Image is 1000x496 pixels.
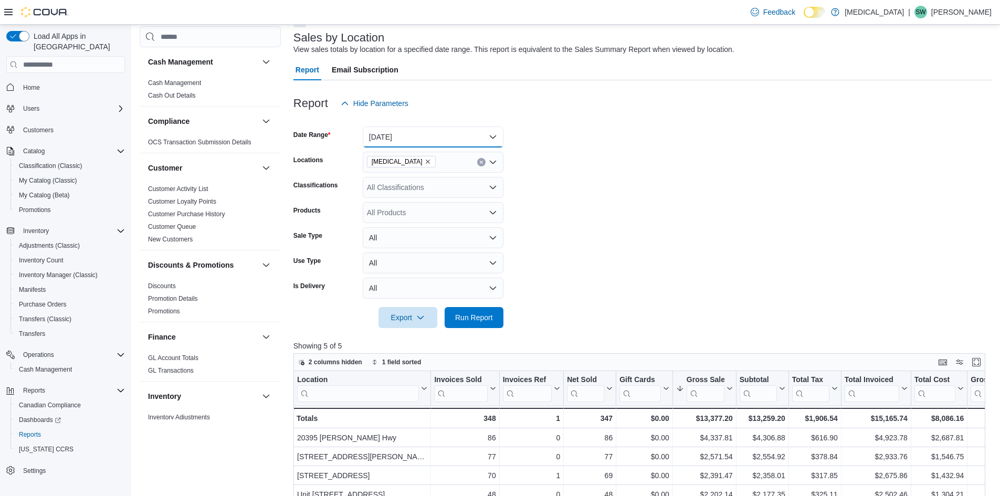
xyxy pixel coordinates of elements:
[567,375,604,402] div: Net Sold
[10,398,129,413] button: Canadian Compliance
[19,445,73,453] span: [US_STATE] CCRS
[10,362,129,377] button: Cash Management
[148,185,208,193] span: Customer Activity List
[148,138,251,146] span: OCS Transaction Submission Details
[15,414,65,426] a: Dashboards
[434,375,487,402] div: Invoices Sold
[148,210,225,218] span: Customer Purchase History
[148,139,251,146] a: OCS Transaction Submission Details
[15,363,125,376] span: Cash Management
[148,414,210,421] a: Inventory Adjustments
[293,31,385,44] h3: Sales by Location
[293,231,322,240] label: Sale Type
[619,375,661,402] div: Gift Card Sales
[148,163,182,173] h3: Customer
[567,412,613,425] div: 347
[332,59,398,80] span: Email Subscription
[567,431,613,444] div: 86
[15,283,125,296] span: Manifests
[336,93,413,114] button: Hide Parameters
[293,282,325,290] label: Is Delivery
[148,391,181,402] h3: Inventory
[502,431,560,444] div: 0
[10,326,129,341] button: Transfers
[148,332,176,342] h3: Finance
[148,354,198,362] a: GL Account Totals
[19,349,58,361] button: Operations
[148,295,198,302] a: Promotion Details
[740,450,785,463] div: $2,554.92
[740,375,785,402] button: Subtotal
[489,158,497,166] button: Open list of options
[372,156,423,167] span: [MEDICAL_DATA]
[915,6,925,18] span: SW
[23,386,45,395] span: Reports
[15,414,125,426] span: Dashboards
[19,191,70,199] span: My Catalog (Beta)
[148,116,258,126] button: Compliance
[619,450,669,463] div: $0.00
[792,431,838,444] div: $616.90
[15,313,125,325] span: Transfers (Classic)
[15,428,45,441] a: Reports
[15,313,76,325] a: Transfers (Classic)
[2,347,129,362] button: Operations
[148,223,196,230] a: Customer Queue
[260,56,272,68] button: Cash Management
[19,102,44,115] button: Users
[148,57,258,67] button: Cash Management
[148,294,198,303] span: Promotion Details
[953,356,966,368] button: Display options
[477,158,486,166] button: Clear input
[294,356,366,368] button: 2 columns hidden
[19,330,45,338] span: Transfers
[425,159,431,165] button: Remove Muse from selection in this group
[2,79,129,94] button: Home
[148,307,180,315] span: Promotions
[908,6,910,18] p: |
[293,131,331,139] label: Date Range
[19,430,41,439] span: Reports
[676,450,733,463] div: $2,571.54
[19,225,125,237] span: Inventory
[19,225,53,237] button: Inventory
[19,124,58,136] a: Customers
[914,6,927,18] div: Sonny Wong
[19,465,50,477] a: Settings
[792,412,838,425] div: $1,906.54
[148,91,196,100] span: Cash Out Details
[367,356,426,368] button: 1 field sorted
[293,97,328,110] h3: Report
[15,254,68,267] a: Inventory Count
[10,297,129,312] button: Purchase Orders
[19,145,49,157] button: Catalog
[455,312,493,323] span: Run Report
[740,431,785,444] div: $4,306.88
[2,122,129,138] button: Customers
[19,162,82,170] span: Classification (Classic)
[297,412,427,425] div: Totals
[19,176,77,185] span: My Catalog (Classic)
[2,463,129,478] button: Settings
[385,307,431,328] span: Export
[148,391,258,402] button: Inventory
[792,450,838,463] div: $378.84
[676,375,733,402] button: Gross Sales
[502,412,560,425] div: 1
[23,467,46,475] span: Settings
[19,416,61,424] span: Dashboards
[489,208,497,217] button: Open list of options
[382,358,422,366] span: 1 field sorted
[148,282,176,290] span: Discounts
[567,450,613,463] div: 77
[2,101,129,116] button: Users
[148,235,193,244] span: New Customers
[140,352,281,381] div: Finance
[367,156,436,167] span: Muse
[845,375,908,402] button: Total Invoiced
[23,147,45,155] span: Catalog
[914,431,964,444] div: $2,687.81
[148,79,201,87] span: Cash Management
[687,375,724,385] div: Gross Sales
